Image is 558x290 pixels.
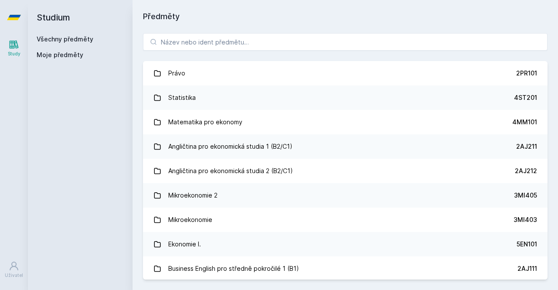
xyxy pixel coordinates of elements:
div: Mikroekonomie 2 [168,187,218,204]
div: Business English pro středně pokročilé 1 (B1) [168,260,299,277]
h1: Předměty [143,10,548,23]
div: Statistika [168,89,196,106]
a: Uživatel [2,256,26,283]
div: 5EN101 [517,240,537,249]
a: Study [2,35,26,61]
div: Angličtina pro ekonomická studia 2 (B2/C1) [168,162,293,180]
a: Business English pro středně pokročilé 1 (B1) 2AJ111 [143,256,548,281]
div: Uživatel [5,272,23,279]
div: 4MM101 [512,118,537,126]
div: Ekonomie I. [168,235,201,253]
div: Study [8,51,20,57]
div: Angličtina pro ekonomická studia 1 (B2/C1) [168,138,293,155]
div: 2PR101 [516,69,537,78]
div: 2AJ212 [515,167,537,175]
a: Všechny předměty [37,35,93,43]
a: Statistika 4ST201 [143,85,548,110]
a: Angličtina pro ekonomická studia 1 (B2/C1) 2AJ211 [143,134,548,159]
a: Mikroekonomie 3MI403 [143,208,548,232]
div: 2AJ111 [517,264,537,273]
div: Mikroekonomie [168,211,212,229]
a: Angličtina pro ekonomická studia 2 (B2/C1) 2AJ212 [143,159,548,183]
a: Matematika pro ekonomy 4MM101 [143,110,548,134]
a: Mikroekonomie 2 3MI405 [143,183,548,208]
input: Název nebo ident předmětu… [143,33,548,51]
span: Moje předměty [37,51,83,59]
div: 2AJ211 [516,142,537,151]
div: 3MI403 [514,215,537,224]
div: 3MI405 [514,191,537,200]
div: 4ST201 [514,93,537,102]
div: Právo [168,65,185,82]
a: Ekonomie I. 5EN101 [143,232,548,256]
a: Právo 2PR101 [143,61,548,85]
div: Matematika pro ekonomy [168,113,242,131]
